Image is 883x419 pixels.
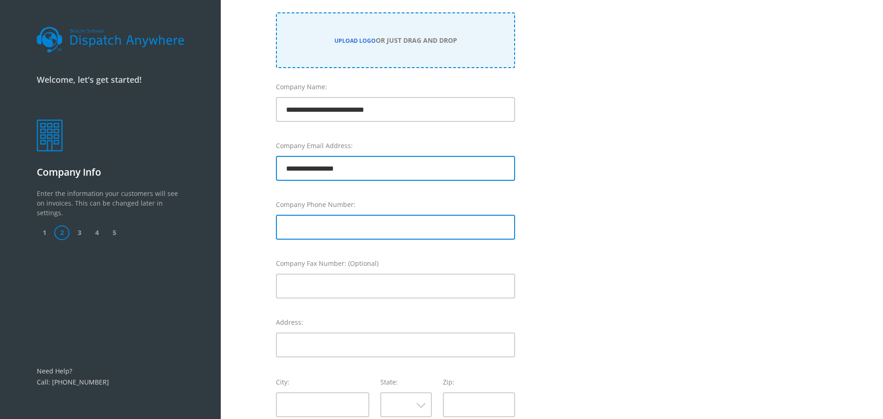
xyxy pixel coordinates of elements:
[276,200,515,209] label: Company Phone Number:
[37,189,184,225] p: Enter the information your customers will see on invoices. This can be changed later in settings.
[276,141,515,150] label: Company Email Address:
[37,27,184,53] img: dalogo.svg
[37,74,184,86] p: Welcome, let's get started!
[89,225,104,240] span: 4
[37,120,63,151] img: company.png
[72,225,87,240] span: 3
[37,367,72,375] a: Need Help?
[276,258,515,268] label: Company Fax Number: (Optional)
[276,317,515,327] label: Address:
[276,377,369,387] label: City:
[276,82,515,92] label: Company Name:
[54,225,69,240] span: 2
[380,377,432,387] label: State:
[443,377,515,387] label: Zip:
[37,165,184,180] p: Company Info
[107,225,122,240] span: 5
[37,225,52,240] span: 1
[37,378,109,386] a: Call: [PHONE_NUMBER]
[334,37,376,45] a: UPLOAD LOGO
[286,35,505,45] div: OR JUST DRAG AND DROP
